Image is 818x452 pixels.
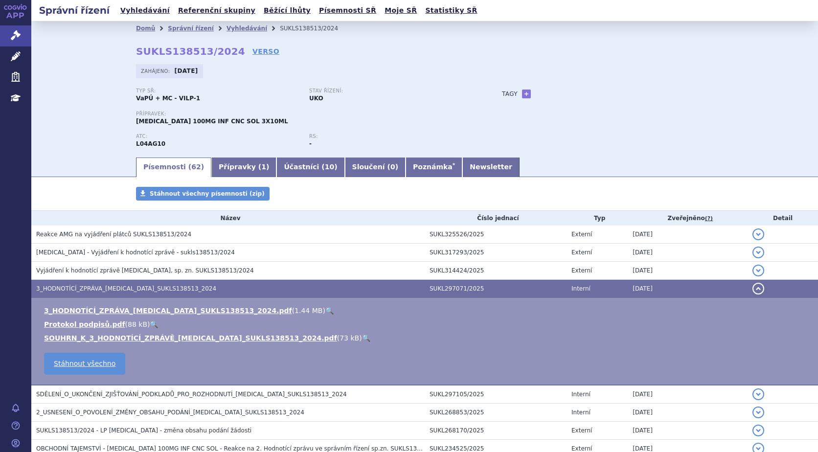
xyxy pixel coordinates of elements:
a: 3_HODNOTÍCÍ_ZPRÁVA_[MEDICAL_DATA]_SUKLS138513_2024.pdf [44,307,292,315]
button: detail [752,247,764,258]
td: [DATE] [628,404,748,422]
th: Typ [567,211,628,226]
a: 🔍 [325,307,334,315]
a: Poznámka* [406,158,462,177]
a: SOUHRN_K_3_HODNOTÍCÍ_ZPRÁVĚ_[MEDICAL_DATA]_SUKLS138513_2024.pdf [44,334,337,342]
a: Běžící lhůty [261,4,314,17]
span: Stáhnout všechny písemnosti (zip) [150,190,265,197]
span: 1.44 MB [295,307,322,315]
span: Externí [571,427,592,434]
button: detail [752,407,764,418]
span: Interní [571,391,591,398]
td: SUKL268853/2025 [425,404,567,422]
a: Vyhledávání [117,4,173,17]
button: detail [752,425,764,436]
span: Reakce AMG na vyjádření plátců SUKLS138513/2024 [36,231,191,238]
p: Přípravek: [136,111,482,117]
span: Zahájeno: [141,67,172,75]
span: OBCHODNÍ TAJEMSTVÍ - UPLIZNA 100MG INF CNC SOL - Reakce na 2. Hodnotící zprávu ve správním řízení... [36,445,449,452]
span: 10 [325,163,334,171]
span: Externí [571,267,592,274]
span: 62 [191,163,201,171]
h3: Tagy [502,88,518,100]
span: Interní [571,285,591,292]
span: Externí [571,249,592,256]
button: detail [752,228,764,240]
a: Vyhledávání [227,25,267,32]
td: [DATE] [628,262,748,280]
span: Externí [571,445,592,452]
th: Detail [748,211,818,226]
a: Sloučení (0) [345,158,406,177]
strong: UKO [309,95,323,102]
td: [DATE] [628,244,748,262]
span: 1 [261,163,266,171]
td: SUKL325526/2025 [425,226,567,244]
a: Referenční skupiny [175,4,258,17]
td: [DATE] [628,280,748,298]
a: 🔍 [150,320,158,328]
a: VERSO [252,46,279,56]
td: SUKL314424/2025 [425,262,567,280]
li: SUKLS138513/2024 [280,21,351,36]
button: detail [752,283,764,294]
a: Domů [136,25,155,32]
strong: - [309,140,312,147]
p: RS: [309,134,473,139]
span: UPLIZNA - Vyjádření k hodnotící zprávě - sukls138513/2024 [36,249,235,256]
span: [MEDICAL_DATA] 100MG INF CNC SOL 3X10ML [136,118,288,125]
p: ATC: [136,134,299,139]
span: 0 [390,163,395,171]
a: Účastníci (10) [276,158,344,177]
span: Vyjádření k hodnotící zprávě UPLIZNA, sp. zn. SUKLS138513/2024 [36,267,254,274]
a: Newsletter [462,158,520,177]
a: + [522,90,531,98]
span: 73 kB [340,334,359,342]
a: Stáhnout všechny písemnosti (zip) [136,187,270,201]
th: Číslo jednací [425,211,567,226]
li: ( ) [44,333,808,343]
strong: VaPÚ + MC - VILP-1 [136,95,200,102]
li: ( ) [44,319,808,329]
a: Statistiky SŘ [422,4,480,17]
span: Externí [571,231,592,238]
span: SDĚLENÍ_O_UKONČENÍ_ZJIŠŤOVÁNÍ_PODKLADŮ_PRO_ROZHODNUTÍ_UPLIZNA_SUKLS138513_2024 [36,391,347,398]
td: [DATE] [628,385,748,404]
a: Protokol podpisů.pdf [44,320,125,328]
td: SUKL297071/2025 [425,280,567,298]
td: [DATE] [628,422,748,440]
p: Stav řízení: [309,88,473,94]
button: detail [752,388,764,400]
p: Typ SŘ: [136,88,299,94]
a: Písemnosti (62) [136,158,211,177]
span: 2_USNESENÍ_O_POVOLENÍ_ZMĚNY_OBSAHU_PODÁNÍ_UPLIZNA_SUKLS138513_2024 [36,409,304,416]
strong: SUKLS138513/2024 [136,45,245,57]
th: Zveřejněno [628,211,748,226]
strong: INEBILIZUMAB [136,140,165,147]
h2: Správní řízení [31,3,117,17]
abbr: (?) [705,215,713,222]
a: Přípravky (1) [211,158,276,177]
span: 88 kB [128,320,147,328]
strong: [DATE] [175,68,198,74]
a: Stáhnout všechno [44,353,125,375]
th: Název [31,211,425,226]
a: Správní řízení [168,25,214,32]
td: SUKL297105/2025 [425,385,567,404]
li: ( ) [44,306,808,316]
span: 3_HODNOTÍCÍ_ZPRÁVA_UPLIZNA_SUKLS138513_2024 [36,285,216,292]
a: 🔍 [362,334,370,342]
a: Písemnosti SŘ [316,4,379,17]
span: Interní [571,409,591,416]
td: [DATE] [628,226,748,244]
button: detail [752,265,764,276]
a: Moje SŘ [382,4,420,17]
td: SUKL317293/2025 [425,244,567,262]
td: SUKL268170/2025 [425,422,567,440]
span: SUKLS138513/2024 - LP Uplizna - změna obsahu podání žádosti [36,427,251,434]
